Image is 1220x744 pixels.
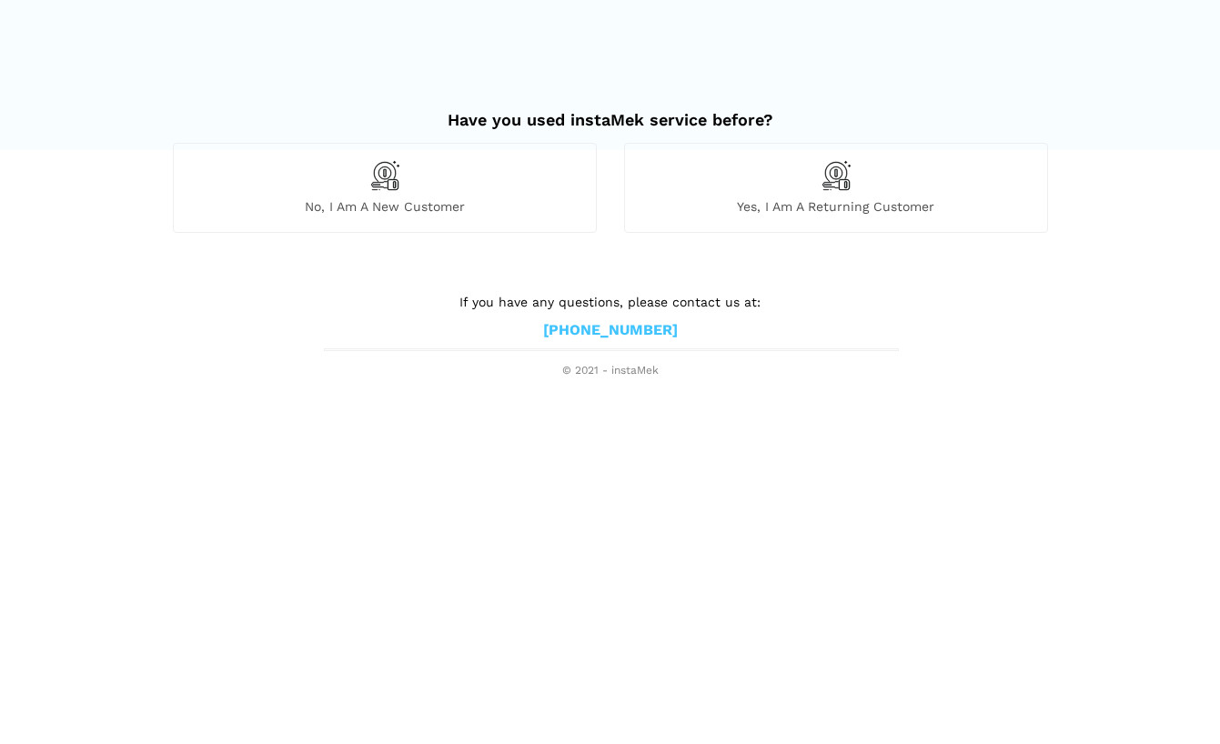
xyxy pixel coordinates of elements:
[174,198,596,215] span: No, I am a new customer
[324,292,897,312] p: If you have any questions, please contact us at:
[543,321,678,340] a: [PHONE_NUMBER]
[173,92,1048,130] h2: Have you used instaMek service before?
[625,198,1047,215] span: Yes, I am a returning customer
[324,364,897,378] span: © 2021 - instaMek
